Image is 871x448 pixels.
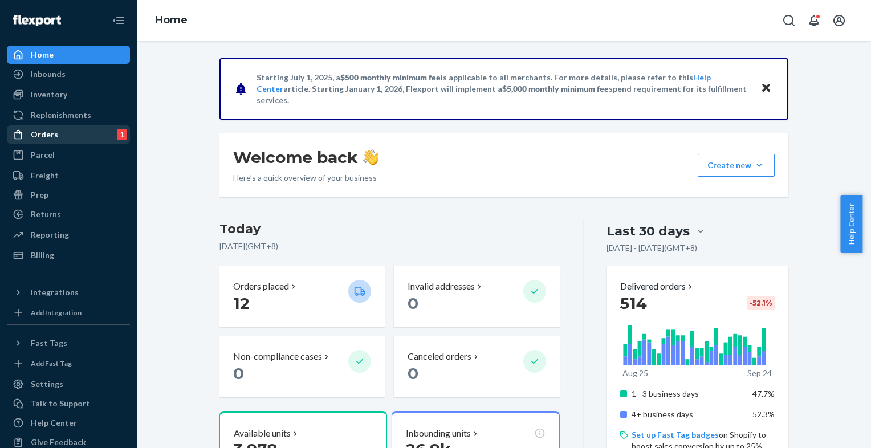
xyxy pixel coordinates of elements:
[7,394,130,413] a: Talk to Support
[219,266,385,327] button: Orders placed 12
[752,389,775,398] span: 47.7%
[803,9,825,32] button: Open notifications
[620,294,647,313] span: 514
[752,409,775,419] span: 52.3%
[7,106,130,124] a: Replenishments
[146,4,197,37] ol: breadcrumbs
[31,129,58,140] div: Orders
[7,246,130,264] a: Billing
[233,280,289,293] p: Orders placed
[7,166,130,185] a: Freight
[7,46,130,64] a: Home
[7,65,130,83] a: Inbounds
[31,359,72,368] div: Add Fast Tag
[7,414,130,432] a: Help Center
[31,417,77,429] div: Help Center
[219,336,385,397] button: Non-compliance cases 0
[828,9,850,32] button: Open account menu
[408,280,475,293] p: Invalid addresses
[219,241,560,252] p: [DATE] ( GMT+8 )
[107,9,130,32] button: Close Navigation
[7,375,130,393] a: Settings
[7,125,130,144] a: Orders1
[7,357,130,370] a: Add Fast Tag
[7,146,130,164] a: Parcel
[257,72,750,106] p: Starting July 1, 2025, a is applicable to all merchants. For more details, please refer to this a...
[747,296,775,310] div: -52.1 %
[31,398,90,409] div: Talk to Support
[408,364,418,383] span: 0
[7,205,130,223] a: Returns
[31,250,54,261] div: Billing
[233,294,250,313] span: 12
[607,222,690,240] div: Last 30 days
[363,149,378,165] img: hand-wave emoji
[234,427,291,440] p: Available units
[31,170,59,181] div: Freight
[233,172,378,184] p: Here’s a quick overview of your business
[622,368,648,379] p: Aug 25
[31,209,61,220] div: Returns
[7,306,130,320] a: Add Integration
[219,220,560,238] h3: Today
[759,80,774,97] button: Close
[7,283,130,302] button: Integrations
[340,72,441,82] span: $500 monthly minimum fee
[31,49,54,60] div: Home
[502,84,609,93] span: $5,000 monthly minimum fee
[620,280,695,293] button: Delivered orders
[13,15,61,26] img: Flexport logo
[632,409,744,420] p: 4+ business days
[632,388,744,400] p: 1 - 3 business days
[778,9,800,32] button: Open Search Box
[7,85,130,104] a: Inventory
[747,368,772,379] p: Sep 24
[233,147,378,168] h1: Welcome back
[31,149,55,161] div: Parcel
[31,378,63,390] div: Settings
[840,195,862,253] button: Help Center
[698,154,775,177] button: Create new
[31,308,82,317] div: Add Integration
[607,242,697,254] p: [DATE] - [DATE] ( GMT+8 )
[408,350,471,363] p: Canceled orders
[31,437,86,448] div: Give Feedback
[394,266,559,327] button: Invalid addresses 0
[31,229,69,241] div: Reporting
[31,337,67,349] div: Fast Tags
[31,189,48,201] div: Prep
[7,186,130,204] a: Prep
[31,287,79,298] div: Integrations
[7,334,130,352] button: Fast Tags
[233,350,322,363] p: Non-compliance cases
[117,129,127,140] div: 1
[233,364,244,383] span: 0
[406,427,471,440] p: Inbounding units
[31,68,66,80] div: Inbounds
[7,226,130,244] a: Reporting
[31,109,91,121] div: Replenishments
[394,336,559,397] button: Canceled orders 0
[155,14,188,26] a: Home
[632,430,719,439] a: Set up Fast Tag badges
[31,89,67,100] div: Inventory
[408,294,418,313] span: 0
